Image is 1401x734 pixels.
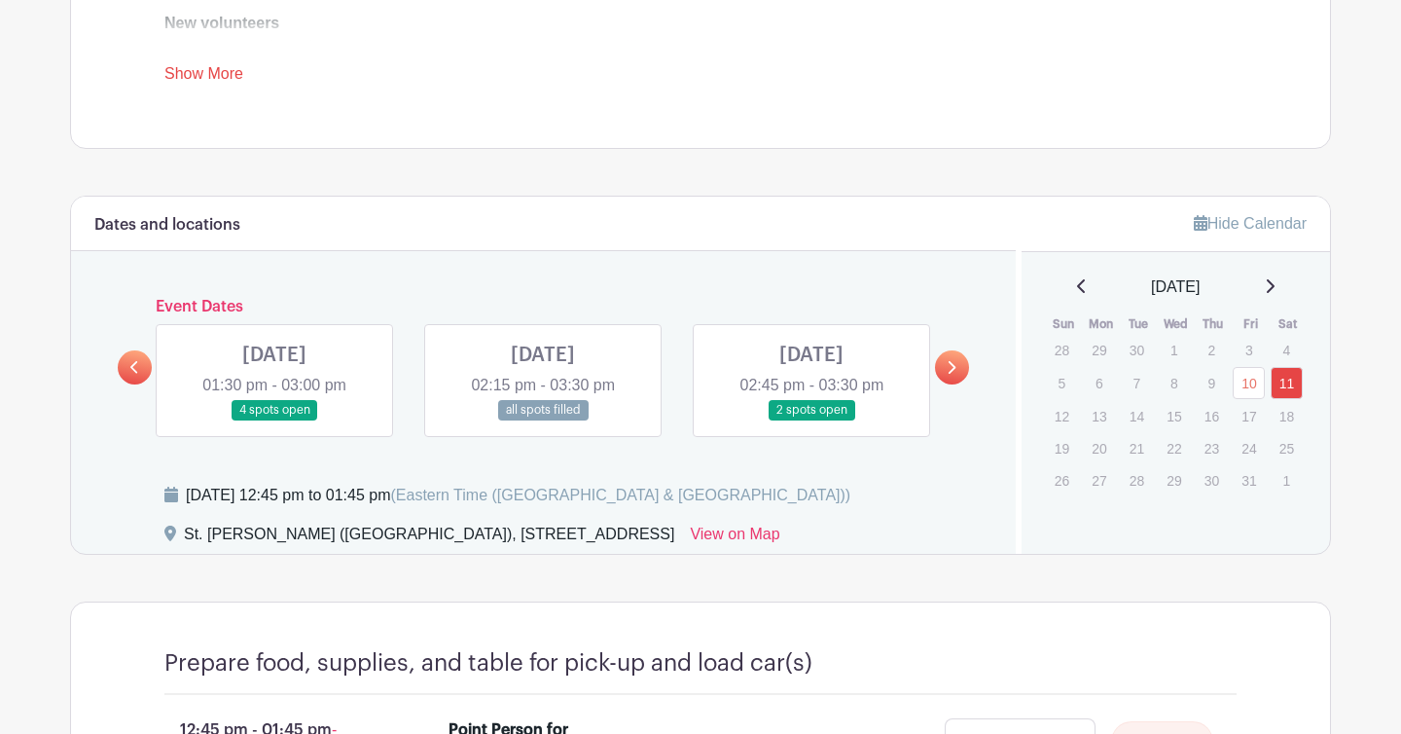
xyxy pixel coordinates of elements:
[838,38,905,55] a: unloading
[1233,465,1265,495] p: 31
[1232,314,1270,334] th: Fri
[1157,314,1195,334] th: Wed
[1271,433,1303,463] p: 25
[1271,335,1303,365] p: 4
[690,523,779,554] a: View on Map
[390,487,850,503] span: (Eastern Time ([GEOGRAPHIC_DATA] & [GEOGRAPHIC_DATA]))
[1233,335,1265,365] p: 3
[1194,215,1307,232] a: Hide Calendar
[1046,335,1078,365] p: 28
[1121,433,1153,463] p: 21
[1270,314,1308,334] th: Sat
[1046,465,1078,495] p: 26
[757,38,803,55] a: tabling
[1196,335,1228,365] p: 2
[1158,368,1190,398] p: 8
[1196,433,1228,463] p: 23
[1083,433,1115,463] p: 20
[1158,465,1190,495] p: 29
[1121,401,1153,431] p: 14
[1045,314,1083,334] th: Sun
[1233,433,1265,463] p: 24
[184,523,674,554] div: St. [PERSON_NAME] ([GEOGRAPHIC_DATA]), [STREET_ADDRESS]
[1083,368,1115,398] p: 6
[1121,335,1153,365] p: 30
[1083,401,1115,431] p: 13
[652,38,702,55] a: loading
[1151,275,1200,299] span: [DATE]
[1271,401,1303,431] p: 18
[186,484,850,507] div: [DATE] 12:45 pm to 01:45 pm
[1196,465,1228,495] p: 30
[1196,401,1228,431] p: 16
[1121,368,1153,398] p: 7
[706,38,752,55] a: driving
[619,38,648,55] a: VPP
[1082,314,1120,334] th: Mon
[1083,335,1115,365] p: 29
[1195,314,1233,334] th: Thu
[1120,314,1158,334] th: Tue
[1046,433,1078,463] p: 19
[164,15,279,31] strong: New volunteers
[164,649,812,678] h4: Prepare food, supplies, and table for pick-up and load car(s)
[1121,465,1153,495] p: 28
[1271,367,1303,399] a: 11
[1196,368,1228,398] p: 9
[1233,401,1265,431] p: 17
[1271,465,1303,495] p: 1
[1083,465,1115,495] p: 27
[94,216,240,235] h6: Dates and locations
[152,298,935,316] h6: Event Dates
[1233,367,1265,399] a: 10
[1158,335,1190,365] p: 1
[1046,368,1078,398] p: 5
[1158,401,1190,431] p: 15
[164,65,243,90] a: Show More
[1158,433,1190,463] p: 22
[1046,401,1078,431] p: 12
